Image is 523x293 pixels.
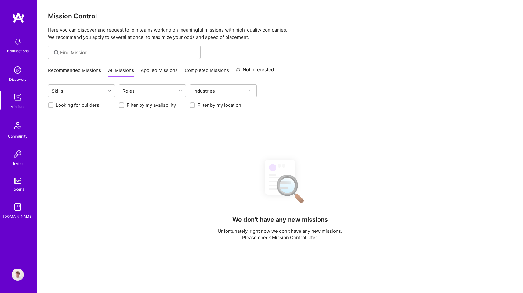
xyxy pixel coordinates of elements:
[198,102,241,108] label: Filter by my location
[12,186,24,192] div: Tokens
[12,35,24,48] img: bell
[3,213,33,220] div: [DOMAIN_NAME]
[12,91,24,103] img: teamwork
[192,87,216,95] div: Industries
[12,12,24,23] img: logo
[254,154,306,208] img: No Results
[48,12,512,20] h3: Mission Control
[50,87,65,95] div: Skills
[185,67,229,77] a: Completed Missions
[179,89,182,92] i: icon Chevron
[53,49,60,56] i: icon SearchGrey
[56,102,99,108] label: Looking for builders
[232,216,328,223] h4: We don't have any new missions
[14,178,21,184] img: tokens
[9,76,27,83] div: Discovery
[12,148,24,160] img: Invite
[10,269,25,281] a: User Avatar
[12,201,24,213] img: guide book
[8,133,27,139] div: Community
[12,269,24,281] img: User Avatar
[249,89,252,92] i: icon Chevron
[218,228,342,234] p: Unfortunately, right now we don't have any new missions.
[141,67,178,77] a: Applied Missions
[10,103,25,110] div: Missions
[12,64,24,76] img: discovery
[60,49,196,56] input: Find Mission...
[10,118,25,133] img: Community
[121,87,136,95] div: Roles
[108,67,134,77] a: All Missions
[236,66,274,77] a: Not Interested
[108,89,111,92] i: icon Chevron
[218,234,342,241] p: Please check Mission Control later.
[48,67,101,77] a: Recommended Missions
[13,160,23,167] div: Invite
[48,26,512,41] p: Here you can discover and request to join teams working on meaningful missions with high-quality ...
[127,102,176,108] label: Filter by my availability
[7,48,29,54] div: Notifications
